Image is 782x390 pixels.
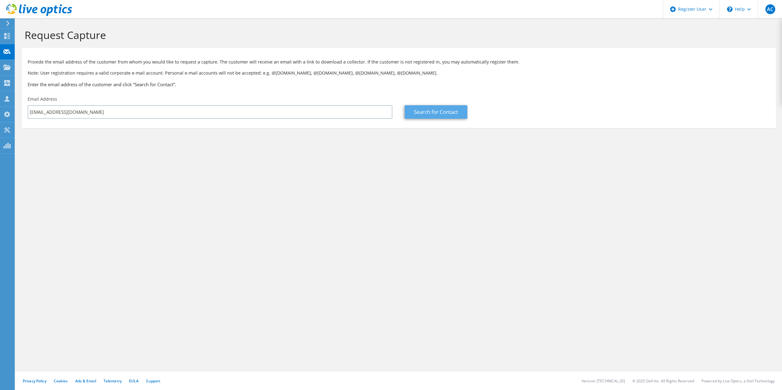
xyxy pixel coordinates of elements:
[582,378,625,384] li: Version: [TECHNICAL_ID]
[23,378,46,384] a: Privacy Policy
[25,29,770,41] h1: Request Capture
[28,59,770,65] p: Provide the email address of the customer from whom you would like to request a capture. The cust...
[75,378,96,384] a: Ads & Email
[104,378,122,384] a: Telemetry
[146,378,160,384] a: Support
[765,4,775,14] span: AC
[405,105,467,119] a: Search for Contact
[28,70,770,76] p: Note: User registration requires a valid corporate e-mail account. Personal e-mail accounts will ...
[129,378,139,384] a: EULA
[28,81,770,88] h3: Enter the email address of the customer and click “Search for Contact”.
[727,6,733,12] svg: \n
[28,96,57,102] label: Email Address
[632,378,694,384] li: © 2025 Dell Inc. All Rights Reserved
[701,378,775,384] li: Powered by Live Optics, a Dell Technology
[54,378,68,384] a: Cookies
